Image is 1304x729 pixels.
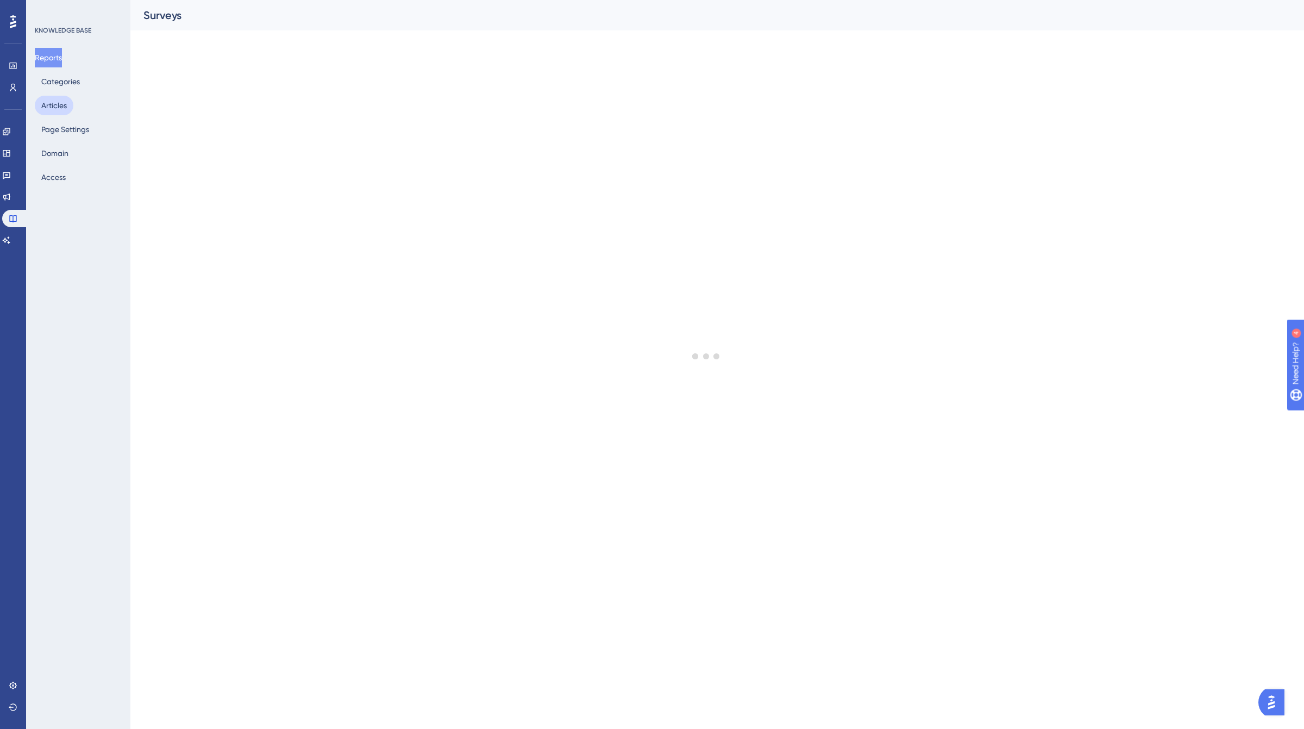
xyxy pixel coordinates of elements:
[143,8,1264,23] div: Surveys
[35,144,75,163] button: Domain
[1258,686,1291,719] iframe: UserGuiding AI Assistant Launcher
[35,96,73,115] button: Articles
[35,26,91,35] div: KNOWLEDGE BASE
[76,5,79,14] div: 4
[35,167,72,187] button: Access
[26,3,68,16] span: Need Help?
[35,120,96,139] button: Page Settings
[35,72,86,91] button: Categories
[35,48,62,67] button: Reports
